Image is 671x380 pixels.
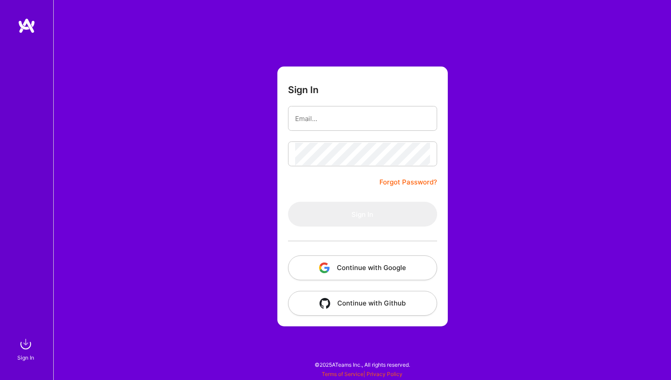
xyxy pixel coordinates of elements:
[288,291,437,316] button: Continue with Github
[367,371,403,377] a: Privacy Policy
[379,177,437,188] a: Forgot Password?
[288,255,437,280] button: Continue with Google
[17,353,34,362] div: Sign In
[319,262,330,273] img: icon
[19,335,35,362] a: sign inSign In
[288,202,437,227] button: Sign In
[18,18,36,34] img: logo
[288,84,319,95] h3: Sign In
[320,298,330,309] img: icon
[17,335,35,353] img: sign in
[53,353,671,376] div: © 2025 ATeams Inc., All rights reserved.
[322,371,403,377] span: |
[295,107,430,130] input: Email...
[322,371,363,377] a: Terms of Service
